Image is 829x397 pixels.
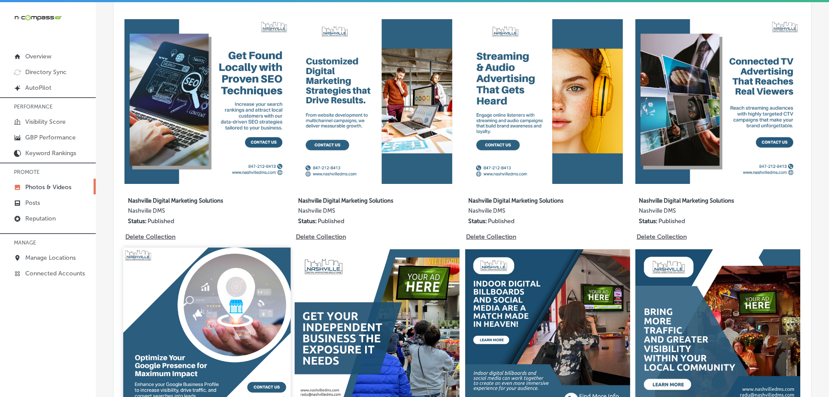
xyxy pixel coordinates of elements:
[25,183,71,191] p: Photos & Videos
[25,84,51,92] p: AutoPilot
[25,254,76,261] p: Manage Locations
[639,192,763,207] label: Nashville Digital Marketing Solutions
[25,215,56,222] p: Reputation
[125,233,175,241] p: Delete Collection
[25,199,40,207] p: Posts
[639,217,658,225] p: Status:
[148,217,174,225] p: Published
[468,207,593,217] label: Nashville DMS
[468,217,487,225] p: Status:
[124,19,289,184] img: Collection thumbnail
[468,192,593,207] label: Nashville Digital Marketing Solutions
[298,217,317,225] p: Status:
[488,217,514,225] p: Published
[295,19,460,184] img: Collection thumbnail
[658,217,685,225] p: Published
[25,53,51,60] p: Overview
[25,149,76,157] p: Keyword Rankings
[635,19,800,184] img: Collection thumbnail
[25,134,76,141] p: GBP Performance
[128,217,147,225] p: Status:
[25,68,67,76] p: Directory Sync
[25,118,66,126] p: Visibility Score
[318,217,344,225] p: Published
[465,19,630,184] img: Collection thumbnail
[639,207,763,217] label: Nashville DMS
[128,207,252,217] label: Nashville DMS
[637,233,686,241] p: Delete Collection
[466,233,515,241] p: Delete Collection
[298,192,423,207] label: Nashville Digital Marketing Solutions
[25,270,85,277] p: Connected Accounts
[14,14,62,22] img: 660ab0bf-5cc7-4cb8-ba1c-48b5ae0f18e60NCTV_CLogo_TV_Black_-500x88.png
[298,207,423,217] label: Nashville DMS
[128,192,252,207] label: Nashville Digital Marketing Solutions
[296,233,345,241] p: Delete Collection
